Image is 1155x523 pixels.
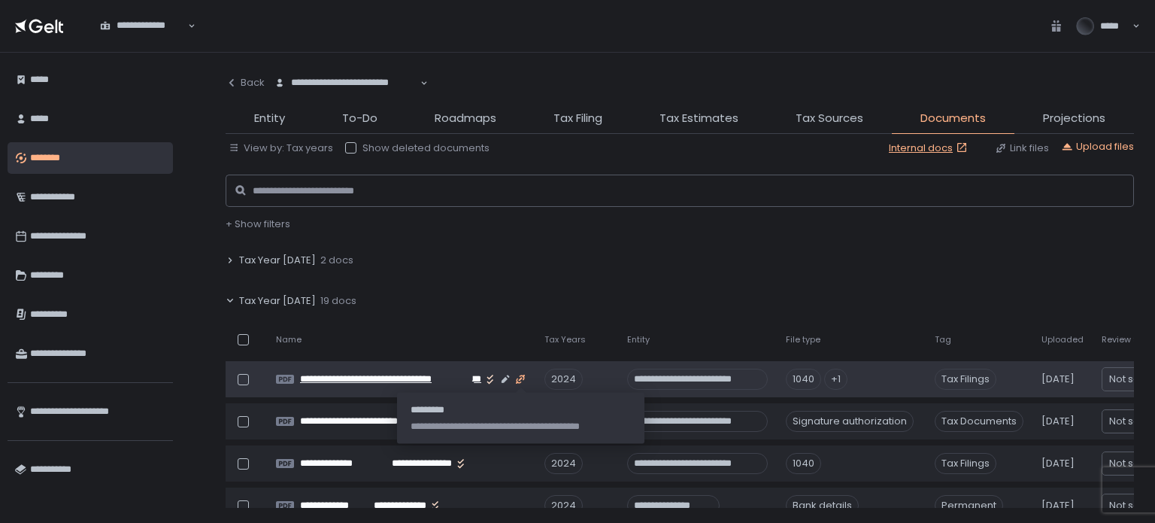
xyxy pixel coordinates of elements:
[239,254,316,267] span: Tax Year [DATE]
[627,334,650,345] span: Entity
[935,411,1023,432] span: Tax Documents
[544,411,583,432] div: 2024
[786,369,821,390] div: 1040
[544,453,583,474] div: 2024
[1109,372,1143,387] span: Not set
[920,110,986,127] span: Documents
[935,334,951,345] span: Tag
[786,453,821,474] div: 1040
[1041,372,1075,386] span: [DATE]
[1041,499,1075,512] span: [DATE]
[935,453,996,474] span: Tax Filings
[786,495,859,516] div: Bank details
[276,334,302,345] span: Name
[786,334,820,345] span: File type
[889,141,971,155] a: Internal docs
[1043,110,1105,127] span: Projections
[320,294,356,308] span: 19 docs
[254,110,285,127] span: Entity
[1109,414,1143,429] span: Not set
[1109,456,1143,471] span: Not set
[320,254,353,267] span: 2 docs
[544,495,583,516] div: 2024
[935,495,1003,516] span: Permanent
[265,68,428,99] div: Search for option
[274,90,419,105] input: Search for option
[1061,140,1134,154] button: Upload files
[229,141,333,155] button: View by: Tax years
[1041,415,1075,428] span: [DATE]
[100,32,186,47] input: Search for option
[935,369,996,390] span: Tax Filings
[659,110,738,127] span: Tax Estimates
[226,76,265,90] div: Back
[342,110,377,127] span: To-Do
[786,411,914,432] div: Signature authorization
[90,11,196,42] div: Search for option
[544,369,583,390] div: 2024
[226,68,265,98] button: Back
[435,110,496,127] span: Roadmaps
[796,110,863,127] span: Tax Sources
[1041,334,1084,345] span: Uploaded
[1041,457,1075,470] span: [DATE]
[239,294,316,308] span: Tax Year [DATE]
[553,110,602,127] span: Tax Filing
[824,369,847,390] div: +1
[544,334,586,345] span: Tax Years
[226,217,290,231] button: + Show filters
[995,141,1049,155] button: Link files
